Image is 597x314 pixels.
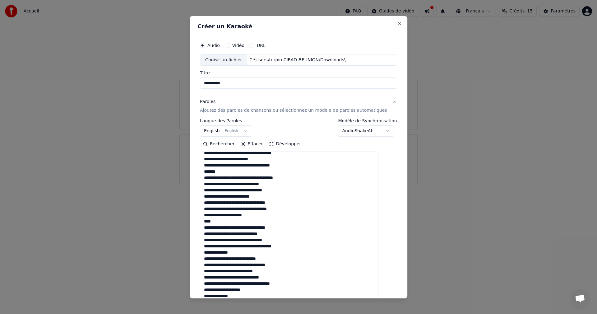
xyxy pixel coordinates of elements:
[197,23,400,29] h2: Créer un Karaoké
[266,139,304,149] button: Développer
[200,107,387,114] p: Ajoutez des paroles de chansons ou sélectionnez un modèle de paroles automatiques
[200,139,238,149] button: Rechercher
[232,43,244,47] label: Vidéo
[238,139,266,149] button: Effacer
[200,119,252,123] label: Langue des Paroles
[200,94,397,119] button: ParolesAjoutez des paroles de chansons ou sélectionnez un modèle de paroles automatiques
[257,43,266,47] label: URL
[247,57,353,63] div: C:\Users\turpin.CIRAD-REUNION\Downloads\dad (Edit).mp3
[200,54,247,65] div: Choisir un fichier
[200,119,397,307] div: ParolesAjoutez des paroles de chansons ou sélectionnez un modèle de paroles automatiques
[338,119,397,123] label: Modèle de Synchronisation
[200,71,397,75] label: Titre
[207,43,220,47] label: Audio
[200,99,215,105] div: Paroles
